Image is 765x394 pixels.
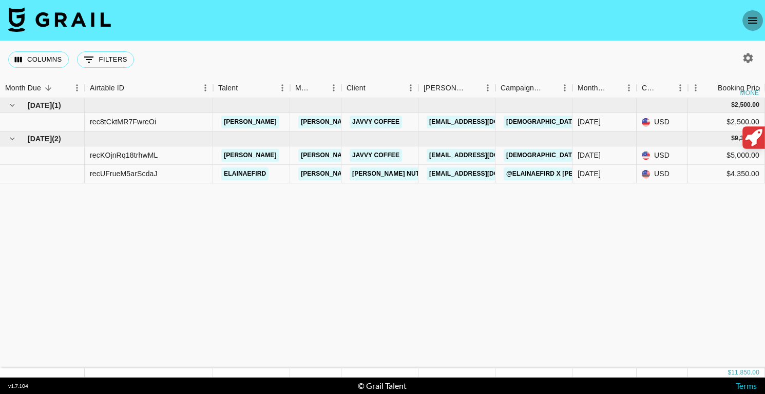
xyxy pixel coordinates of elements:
[504,149,628,162] a: [DEMOGRAPHIC_DATA] x Javvy - UGC
[480,80,495,96] button: Menu
[41,81,55,95] button: Sort
[607,81,621,95] button: Sort
[198,80,213,96] button: Menu
[298,149,519,162] a: [PERSON_NAME][EMAIL_ADDRESS][PERSON_NAME][DOMAIN_NAME]
[731,368,759,377] div: 11,850.00
[350,167,444,180] a: [PERSON_NAME] Nutrition
[578,150,601,160] div: Aug '25
[8,7,111,32] img: Grail Talent
[621,80,637,96] button: Menu
[77,51,134,68] button: Show filters
[312,81,326,95] button: Sort
[326,80,341,96] button: Menu
[8,383,28,389] div: v 1.7.104
[124,81,139,95] button: Sort
[735,101,759,109] div: 2,500.00
[736,381,757,390] a: Terms
[5,98,20,112] button: hide children
[298,116,519,128] a: [PERSON_NAME][EMAIL_ADDRESS][PERSON_NAME][DOMAIN_NAME]
[5,78,41,98] div: Month Due
[742,10,763,31] button: open drawer
[213,78,290,98] div: Talent
[740,90,763,96] div: money
[350,116,402,128] a: Javvy Coffee
[504,167,654,180] a: @elainaefird x [PERSON_NAME] Nutrition
[637,113,688,132] div: USD
[52,100,61,110] span: ( 1 )
[90,117,156,127] div: rec8tCktMR7FwreOi
[28,134,52,144] span: [DATE]
[8,51,69,68] button: Select columns
[703,81,718,95] button: Sort
[427,116,542,128] a: [EMAIL_ADDRESS][DOMAIN_NAME]
[427,167,542,180] a: [EMAIL_ADDRESS][DOMAIN_NAME]
[69,80,85,96] button: Menu
[221,116,279,128] a: [PERSON_NAME]
[731,134,735,143] div: $
[688,80,703,96] button: Menu
[688,113,765,132] div: $2,500.00
[543,81,557,95] button: Sort
[221,149,279,162] a: [PERSON_NAME]
[578,168,601,179] div: Aug '25
[718,78,763,98] div: Booking Price
[238,81,252,95] button: Sort
[642,78,658,98] div: Currency
[466,81,480,95] button: Sort
[731,101,735,109] div: $
[495,78,572,98] div: Campaign (Type)
[350,149,402,162] a: Javvy Coffee
[557,80,572,96] button: Menu
[403,80,418,96] button: Menu
[90,150,158,160] div: recKOjnRq18trhwML
[578,117,601,127] div: Sep '25
[347,78,366,98] div: Client
[218,78,238,98] div: Talent
[418,78,495,98] div: Booker
[501,78,543,98] div: Campaign (Type)
[688,146,765,165] div: $5,000.00
[572,78,637,98] div: Month Due
[85,78,213,98] div: Airtable ID
[298,167,519,180] a: [PERSON_NAME][EMAIL_ADDRESS][PERSON_NAME][DOMAIN_NAME]
[637,165,688,183] div: USD
[341,78,418,98] div: Client
[5,132,20,146] button: hide children
[90,78,124,98] div: Airtable ID
[688,165,765,183] div: $4,350.00
[504,116,628,128] a: [DEMOGRAPHIC_DATA] x Javvy - UGC
[28,100,52,110] span: [DATE]
[427,149,542,162] a: [EMAIL_ADDRESS][DOMAIN_NAME]
[52,134,61,144] span: ( 2 )
[578,78,607,98] div: Month Due
[290,78,341,98] div: Manager
[275,80,290,96] button: Menu
[735,134,759,143] div: 9,350.00
[295,78,312,98] div: Manager
[728,368,731,377] div: $
[658,81,673,95] button: Sort
[637,78,688,98] div: Currency
[673,80,688,96] button: Menu
[221,167,269,180] a: elainaefird
[358,381,407,391] div: © Grail Talent
[366,81,380,95] button: Sort
[90,168,158,179] div: recUFrueM5arScdaJ
[637,146,688,165] div: USD
[424,78,466,98] div: [PERSON_NAME]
